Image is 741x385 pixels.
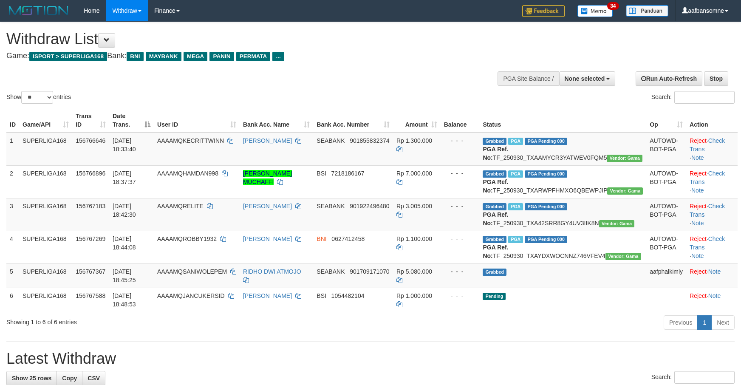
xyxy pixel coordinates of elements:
[396,203,432,209] span: Rp 3.005.000
[691,220,704,226] a: Note
[6,108,19,133] th: ID
[525,203,567,210] span: PGA Pending
[508,236,523,243] span: Marked by aafsoycanthlai
[686,231,738,263] td: · ·
[525,236,567,243] span: PGA Pending
[708,292,721,299] a: Note
[483,269,506,276] span: Grabbed
[690,268,707,275] a: Reject
[157,235,217,242] span: AAAAMQROBBY1932
[127,52,143,61] span: BNI
[483,146,508,161] b: PGA Ref. No:
[317,268,345,275] span: SEABANK
[19,263,72,288] td: SUPERLIGA168
[243,235,292,242] a: [PERSON_NAME]
[88,375,100,382] span: CSV
[690,235,725,251] a: Check Trans
[331,292,365,299] span: Copy 1054482104 to clipboard
[62,375,77,382] span: Copy
[184,52,208,61] span: MEGA
[483,138,506,145] span: Grabbed
[19,231,72,263] td: SUPERLIGA168
[444,169,476,178] div: - - -
[646,108,686,133] th: Op: activate to sort column ascending
[651,91,735,104] label: Search:
[240,108,313,133] th: Bank Acc. Name: activate to sort column ascending
[444,202,476,210] div: - - -
[113,235,136,251] span: [DATE] 18:44:08
[483,293,506,300] span: Pending
[646,198,686,231] td: AUTOWD-BOT-PGA
[331,235,365,242] span: Copy 0627412458 to clipboard
[396,170,432,177] span: Rp 7.000.000
[479,108,646,133] th: Status
[479,231,646,263] td: TF_250930_TXAYDXWOCNNZ746VFEV4
[525,170,567,178] span: PGA Pending
[243,170,292,185] a: [PERSON_NAME] MUCHAFFI
[690,137,707,144] a: Reject
[272,52,284,61] span: ...
[646,165,686,198] td: AUTOWD-BOT-PGA
[686,198,738,231] td: · ·
[19,198,72,231] td: SUPERLIGA168
[236,52,271,61] span: PERMATA
[313,108,393,133] th: Bank Acc. Number: activate to sort column ascending
[646,133,686,166] td: AUTOWD-BOT-PGA
[6,350,735,367] h1: Latest Withdraw
[479,165,646,198] td: TF_250930_TXARWPFHMXO6QBEWPJIP
[317,137,345,144] span: SEABANK
[508,138,523,145] span: Marked by aafheankoy
[691,187,704,194] a: Note
[651,371,735,384] label: Search:
[76,292,105,299] span: 156767588
[522,5,565,17] img: Feedback.jpg
[479,133,646,166] td: TF_250930_TXAAMYCR3YATWEV0FQM5
[146,52,181,61] span: MAYBANK
[113,170,136,185] span: [DATE] 18:37:37
[113,292,136,308] span: [DATE] 18:48:53
[704,71,728,86] a: Stop
[559,71,616,86] button: None selected
[6,314,303,326] div: Showing 1 to 6 of 6 entries
[664,315,698,330] a: Previous
[599,220,635,227] span: Vendor URL: https://trx31.1velocity.biz
[483,211,508,226] b: PGA Ref. No:
[508,203,523,210] span: Marked by aafheankoy
[607,2,619,10] span: 34
[691,252,704,259] a: Note
[243,292,292,299] a: [PERSON_NAME]
[29,52,107,61] span: ISPORT > SUPERLIGA168
[243,268,301,275] a: RIDHO DWI ATMOJO
[72,108,109,133] th: Trans ID: activate to sort column ascending
[483,170,506,178] span: Grabbed
[350,137,389,144] span: Copy 901855832374 to clipboard
[444,267,476,276] div: - - -
[483,203,506,210] span: Grabbed
[350,268,389,275] span: Copy 901709171070 to clipboard
[646,231,686,263] td: AUTOWD-BOT-PGA
[113,203,136,218] span: [DATE] 18:42:30
[690,235,707,242] a: Reject
[113,137,136,153] span: [DATE] 18:33:40
[12,375,51,382] span: Show 25 rows
[483,244,508,259] b: PGA Ref. No:
[19,133,72,166] td: SUPERLIGA168
[157,268,227,275] span: AAAAMQSANIWOLEPEM
[605,253,641,260] span: Vendor URL: https://trx31.1velocity.biz
[6,288,19,312] td: 6
[6,231,19,263] td: 4
[19,288,72,312] td: SUPERLIGA168
[350,203,389,209] span: Copy 901922496480 to clipboard
[76,137,105,144] span: 156766646
[690,170,725,185] a: Check Trans
[498,71,559,86] div: PGA Site Balance /
[317,235,326,242] span: BNI
[154,108,240,133] th: User ID: activate to sort column ascending
[6,91,71,104] label: Show entries
[636,71,702,86] a: Run Auto-Refresh
[697,315,712,330] a: 1
[691,154,704,161] a: Note
[6,165,19,198] td: 2
[396,235,432,242] span: Rp 1.100.000
[113,268,136,283] span: [DATE] 18:45:25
